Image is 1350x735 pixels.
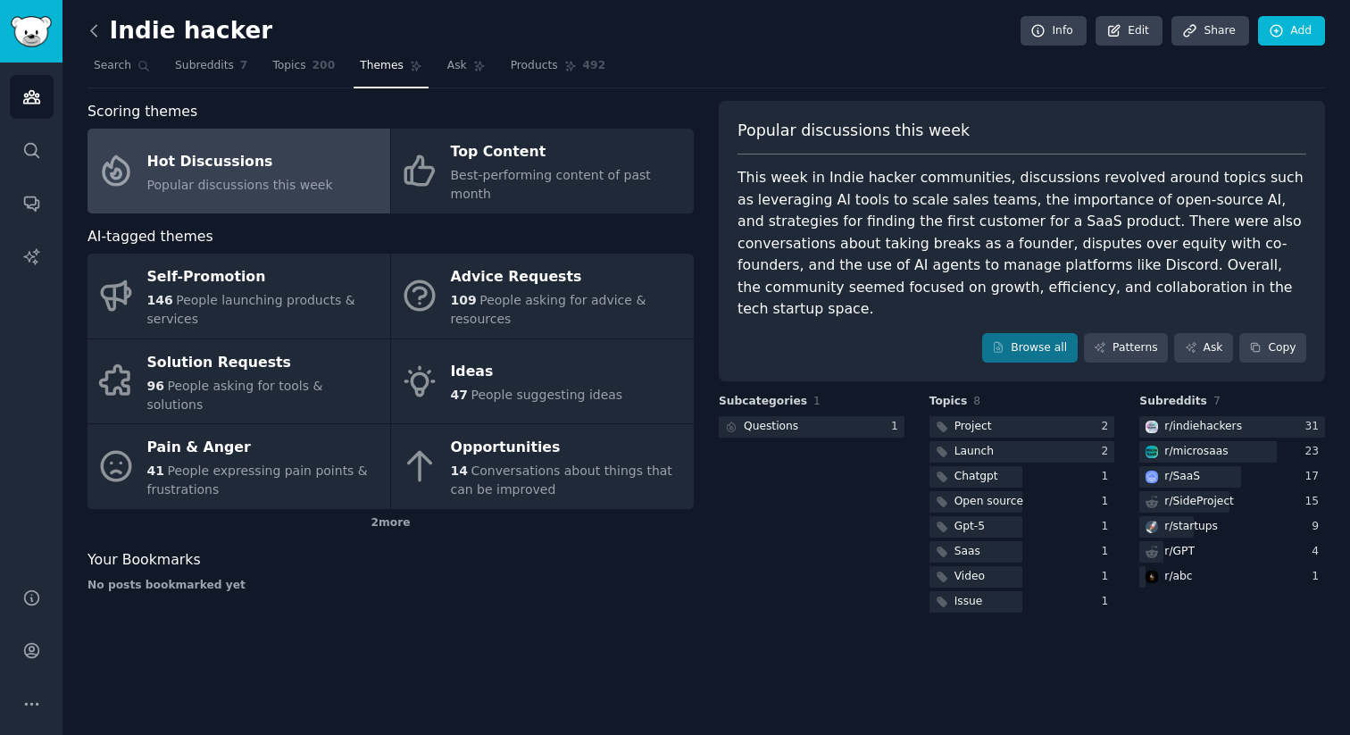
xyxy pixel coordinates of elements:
div: Open source [954,494,1023,510]
a: Ideas47People suggesting ideas [391,339,694,424]
img: startups [1146,521,1158,533]
a: Top ContentBest-performing content of past month [391,129,694,213]
span: 47 [451,388,468,402]
span: Subreddits [175,58,234,74]
div: r/ SaaS [1164,469,1200,485]
a: Opportunities14Conversations about things that can be improved [391,424,694,509]
span: People asking for tools & solutions [147,379,323,412]
a: Themes [354,52,429,88]
a: Ask [441,52,492,88]
span: 109 [451,293,477,307]
span: People launching products & services [147,293,355,326]
div: 1 [1312,569,1325,585]
span: AI-tagged themes [87,226,213,248]
a: Open source1 [929,491,1115,514]
span: People suggesting ideas [471,388,622,402]
div: This week in Indie hacker communities, discussions revolved around topics such as leveraging AI t... [737,167,1306,321]
span: Your Bookmarks [87,549,201,572]
span: 14 [451,464,468,478]
a: Products492 [504,52,612,88]
div: Opportunities [451,434,685,463]
div: 2 more [87,509,694,538]
a: Video1 [929,566,1115,589]
a: Search [87,52,156,88]
a: r/SideProject15 [1139,491,1325,514]
div: 1 [1102,594,1115,610]
a: Gpt-51 [929,516,1115,539]
span: 7 [1213,395,1221,407]
a: Issue1 [929,591,1115,614]
div: Launch [954,444,994,460]
div: 2 [1102,419,1115,435]
a: Self-Promotion146People launching products & services [87,254,390,338]
div: 9 [1312,519,1325,535]
a: Add [1258,16,1325,46]
span: Search [94,58,131,74]
a: abcr/abc1 [1139,566,1325,589]
img: SaaS [1146,471,1158,483]
img: microsaas [1146,446,1158,458]
div: r/ abc [1164,569,1192,585]
span: 41 [147,464,164,478]
div: Ideas [451,358,623,387]
a: Launch2 [929,441,1115,464]
div: Questions [744,419,798,435]
a: SaaSr/SaaS17 [1139,466,1325,489]
a: Solution Requests96People asking for tools & solutions [87,339,390,424]
img: GummySearch logo [11,16,52,47]
a: Saas1 [929,541,1115,564]
div: r/ GPT [1164,544,1195,560]
div: 1 [1102,519,1115,535]
div: 1 [1102,544,1115,560]
img: abc [1146,571,1158,583]
a: Advice Requests109People asking for advice & resources [391,254,694,338]
a: Chatgpt1 [929,466,1115,489]
span: 200 [312,58,336,74]
span: People asking for advice & resources [451,293,646,326]
span: 492 [583,58,606,74]
span: 8 [973,395,980,407]
span: Ask [447,58,467,74]
a: Questions1 [719,416,904,438]
div: 1 [1102,494,1115,510]
div: r/ microsaas [1164,444,1228,460]
a: Ask [1174,333,1233,363]
div: 15 [1304,494,1325,510]
span: 146 [147,293,173,307]
img: indiehackers [1146,421,1158,433]
span: Best-performing content of past month [451,168,651,201]
a: Edit [1096,16,1162,46]
div: Project [954,419,992,435]
div: 4 [1312,544,1325,560]
div: 1 [891,419,904,435]
div: 2 [1102,444,1115,460]
span: Scoring themes [87,101,197,123]
div: 17 [1304,469,1325,485]
a: microsaasr/microsaas23 [1139,441,1325,464]
span: Topics [272,58,305,74]
div: 31 [1304,419,1325,435]
div: Advice Requests [451,263,685,292]
span: Topics [929,394,968,410]
span: Subcategories [719,394,807,410]
span: 7 [240,58,248,74]
div: Chatgpt [954,469,998,485]
div: r/ SideProject [1164,494,1234,510]
span: Popular discussions this week [147,178,333,192]
a: Subreddits7 [169,52,254,88]
div: Pain & Anger [147,434,381,463]
a: Pain & Anger41People expressing pain points & frustrations [87,424,390,509]
a: Info [1021,16,1087,46]
div: 23 [1304,444,1325,460]
div: No posts bookmarked yet [87,578,694,594]
a: Browse all [982,333,1078,363]
span: 96 [147,379,164,393]
span: Conversations about things that can be improved [451,464,672,497]
div: Top Content [451,138,685,167]
a: Patterns [1084,333,1168,363]
div: Video [954,569,985,585]
button: Copy [1239,333,1306,363]
div: Self-Promotion [147,263,381,292]
span: People expressing pain points & frustrations [147,464,368,497]
div: Solution Requests [147,348,381,377]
